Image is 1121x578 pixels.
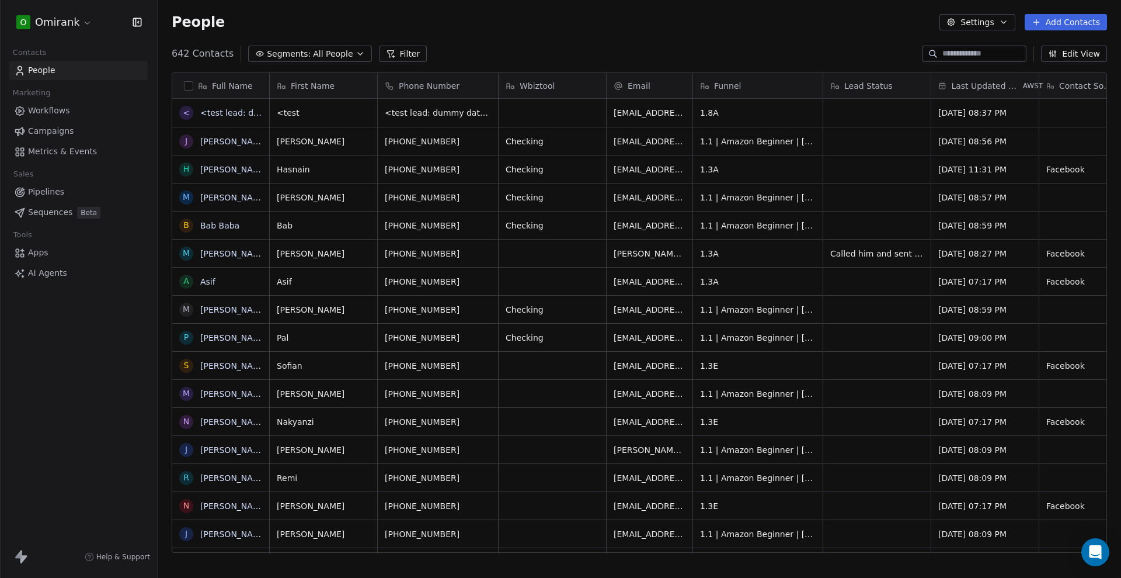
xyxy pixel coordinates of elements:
[506,332,599,344] span: Checking
[8,165,39,183] span: Sales
[938,136,1032,147] span: [DATE] 08:56 PM
[385,416,491,428] span: [PHONE_NUMBER]
[9,61,148,80] a: People
[614,136,685,147] span: [EMAIL_ADDRESS][DOMAIN_NAME]
[700,107,816,119] span: 1.8A
[700,416,816,428] span: 1.3E
[938,388,1032,400] span: [DATE] 08:09 PM
[385,192,491,203] span: [PHONE_NUMBER]
[183,107,190,119] div: <
[8,44,51,61] span: Contacts
[85,552,150,562] a: Help & Support
[28,247,48,259] span: Apps
[614,192,685,203] span: [EMAIL_ADDRESS][DOMAIN_NAME]
[183,219,189,231] div: B
[614,304,685,316] span: [EMAIL_ADDRESS][DOMAIN_NAME]
[184,331,189,344] div: P
[313,48,353,60] span: All People
[700,192,816,203] span: 1.1 | Amazon Beginner | [DATE] | Form | [GEOGRAPHIC_DATA] | 21+
[938,192,1032,203] span: [DATE] 08:57 PM
[200,361,268,371] a: [PERSON_NAME]
[28,267,67,279] span: AI Agents
[172,99,270,553] div: grid
[200,137,268,146] a: [PERSON_NAME]
[938,444,1032,456] span: [DATE] 08:09 PM
[385,332,491,344] span: [PHONE_NUMBER]
[183,247,190,259] div: M
[20,16,26,28] span: O
[614,220,685,231] span: [EMAIL_ADDRESS][DOMAIN_NAME]
[183,275,189,288] div: A
[185,528,187,540] div: J
[614,332,685,344] span: [EMAIL_ADDRESS][DOMAIN_NAME]
[830,248,924,259] span: Called him and sent the booking link
[938,107,1032,119] span: [DATE] 08:37 PM
[28,105,70,117] span: Workflows
[200,108,364,117] a: <test lead: dummy data for full_name>
[28,125,74,137] span: Campaigns
[270,73,377,98] div: First Name
[614,164,685,175] span: [EMAIL_ADDRESS][DOMAIN_NAME]
[200,249,268,258] a: [PERSON_NAME]
[200,417,268,427] a: [PERSON_NAME]
[506,304,599,316] span: Checking
[520,80,555,92] span: Wbiztool
[938,416,1032,428] span: [DATE] 07:17 PM
[614,444,685,456] span: [PERSON_NAME][EMAIL_ADDRESS][DOMAIN_NAME]
[1046,500,1113,512] span: Facebook
[277,332,370,344] span: Pal
[700,472,816,484] span: 1.1 | Amazon Beginner | [DATE] | Form | [GEOGRAPHIC_DATA] | 21+
[714,80,741,92] span: Funnel
[183,191,190,203] div: M
[277,528,370,540] span: [PERSON_NAME]
[700,388,816,400] span: 1.1 | Amazon Beginner | [DATE] | Form | [GEOGRAPHIC_DATA] | 21+
[1059,80,1113,92] span: Contact Source
[277,276,370,288] span: Asif
[200,193,268,202] a: [PERSON_NAME]
[28,186,64,198] span: Pipelines
[614,107,685,119] span: [EMAIL_ADDRESS][DOMAIN_NAME]
[291,80,335,92] span: First Name
[9,203,148,222] a: SequencesBeta
[614,472,685,484] span: [EMAIL_ADDRESS][DOMAIN_NAME]
[938,220,1032,231] span: [DATE] 08:59 PM
[614,388,685,400] span: [EMAIL_ADDRESS][DOMAIN_NAME]
[385,360,491,372] span: [PHONE_NUMBER]
[385,472,491,484] span: [PHONE_NUMBER]
[700,528,816,540] span: 1.1 | Amazon Beginner | [DATE] | Form | [GEOGRAPHIC_DATA] | 21+
[267,48,311,60] span: Segments:
[200,529,268,539] a: [PERSON_NAME]
[614,360,685,372] span: [EMAIL_ADDRESS][DOMAIN_NAME]
[1041,46,1107,62] button: Edit View
[277,107,370,119] span: <test
[28,206,72,219] span: Sequences
[938,472,1032,484] span: [DATE] 08:09 PM
[614,528,685,540] span: [EMAIL_ADDRESS][DOMAIN_NAME]
[700,276,816,288] span: 1.3A
[277,164,370,175] span: Hasnain
[184,359,189,372] div: S
[385,388,491,400] span: [PHONE_NUMBER]
[183,416,189,428] div: N
[938,276,1032,288] span: [DATE] 07:17 PM
[200,473,268,483] a: [PERSON_NAME]
[385,220,491,231] span: [PHONE_NUMBER]
[614,500,685,512] span: [EMAIL_ADDRESS][DOMAIN_NAME]
[700,500,816,512] span: 1.3E
[628,80,650,92] span: Email
[28,146,97,158] span: Metrics & Events
[939,14,1015,30] button: Settings
[277,388,370,400] span: [PERSON_NAME]
[385,136,491,147] span: [PHONE_NUMBER]
[9,142,148,161] a: Metrics & Events
[200,221,239,230] a: Bab Baba
[938,332,1032,344] span: [DATE] 09:00 PM
[200,501,268,511] a: [PERSON_NAME]
[28,64,55,77] span: People
[385,107,491,119] span: <test lead: dummy data for phone>
[183,500,189,512] div: N
[700,360,816,372] span: 1.3E
[183,472,189,484] div: R
[277,248,370,259] span: [PERSON_NAME]
[700,332,816,344] span: 1.1 | Amazon Beginner | [DATE] | Form | [GEOGRAPHIC_DATA] | 21+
